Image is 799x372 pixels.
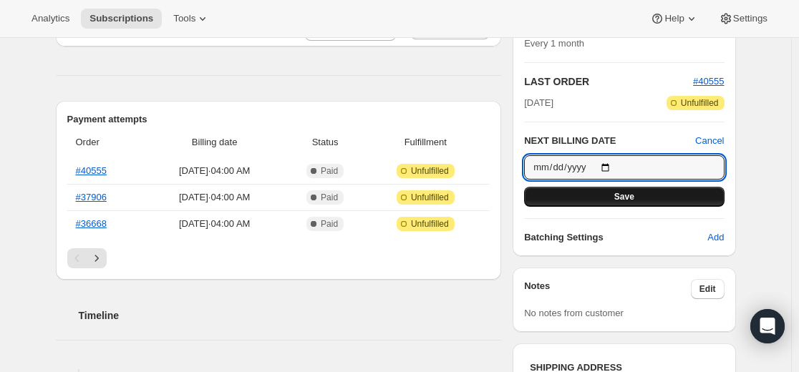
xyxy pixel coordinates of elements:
span: No notes from customer [524,308,624,318]
span: Unfulfilled [411,218,449,230]
h2: LAST ORDER [524,74,693,89]
button: Add [699,226,732,249]
span: Paid [321,192,338,203]
h3: Notes [524,279,691,299]
span: Fulfillment [369,135,481,150]
span: Unfulfilled [411,165,449,177]
button: Next [87,248,107,268]
span: Paid [321,165,338,177]
span: [DATE] [524,96,553,110]
span: Unfulfilled [681,97,719,109]
nav: Pagination [67,248,490,268]
h2: Payment attempts [67,112,490,127]
span: Tools [173,13,195,24]
a: #40555 [693,76,724,87]
span: Add [707,230,724,245]
span: Settings [733,13,767,24]
span: Save [614,191,634,202]
span: Subscriptions [89,13,153,24]
button: Analytics [23,9,78,29]
a: #36668 [76,218,107,229]
button: Cancel [695,134,724,148]
h2: Timeline [79,308,502,323]
span: [DATE] · 04:00 AM [149,217,281,231]
a: #37906 [76,192,107,202]
a: #40555 [76,165,107,176]
span: Help [664,13,684,24]
button: Subscriptions [81,9,162,29]
button: Save [524,187,724,207]
button: Help [641,9,707,29]
span: Billing date [149,135,281,150]
span: [DATE] · 04:00 AM [149,190,281,205]
span: Paid [321,218,338,230]
span: Unfulfilled [411,192,449,203]
span: Edit [699,283,716,295]
span: Every 1 month [524,38,584,49]
span: Status [289,135,362,150]
span: Analytics [32,13,69,24]
button: #40555 [693,74,724,89]
button: Edit [691,279,725,299]
button: Settings [710,9,776,29]
th: Order [67,127,145,158]
span: [DATE] · 04:00 AM [149,164,281,178]
div: Open Intercom Messenger [750,309,785,343]
h2: NEXT BILLING DATE [524,134,695,148]
button: Tools [165,9,218,29]
h6: Batching Settings [524,230,707,245]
